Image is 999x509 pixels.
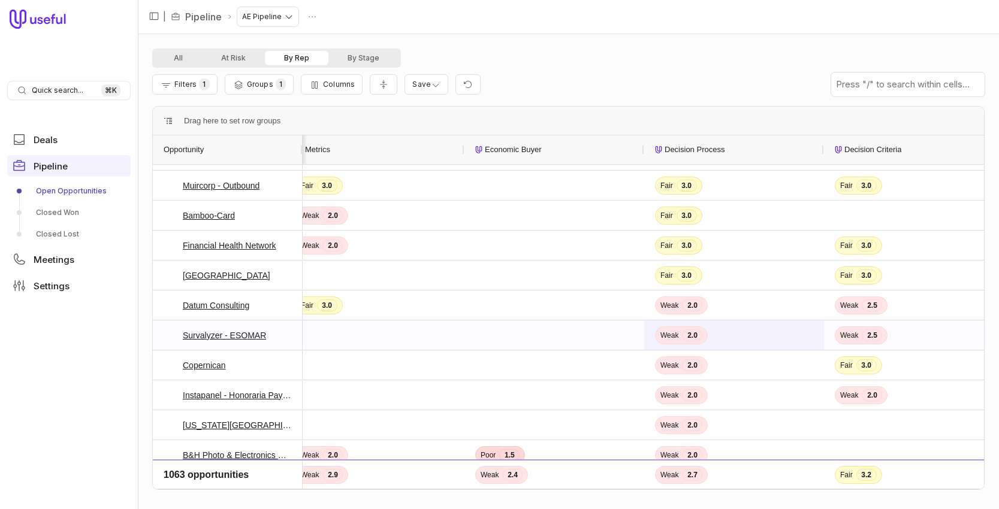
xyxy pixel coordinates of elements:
span: 2.5 [862,329,882,341]
a: Survalyzer - ESOMAR [183,328,266,343]
span: Weak [840,390,858,400]
a: Bamboo-Card [183,208,235,223]
span: Save [412,80,431,89]
div: Pipeline submenu [7,181,131,244]
span: Weak [660,390,678,400]
span: 2.0 [682,299,702,311]
span: 2.0 [862,389,882,401]
span: 2.0 [322,210,343,222]
span: 2.0 [682,389,702,401]
span: 1.5 [499,449,520,461]
span: Groups [247,80,273,89]
a: [GEOGRAPHIC_DATA] [183,268,270,283]
span: 1 [276,78,286,90]
span: Weak [840,331,858,340]
span: Weak [660,420,678,430]
span: Fair [301,301,313,310]
button: At Risk [202,51,265,65]
button: All [155,51,202,65]
span: Poor [481,450,496,460]
span: 3.0 [856,180,877,192]
button: Filter Pipeline [152,74,218,95]
button: By Stage [328,51,399,65]
a: Copernican [183,358,226,372]
a: Closed Lost [7,225,131,244]
button: Columns [301,74,363,95]
span: Decision Process [665,143,725,157]
a: Deals [7,129,131,150]
span: Fair [301,181,313,190]
span: 2.0 [682,329,702,341]
span: 2.0 [322,240,343,252]
button: Group Pipeline [225,74,294,95]
span: 3.0 [856,240,877,252]
span: 2.0 [322,479,343,491]
span: Fair [660,181,673,190]
span: 2.0 [682,449,702,461]
a: B&H Photo & Electronics Corp. [183,448,292,462]
button: By Rep [265,51,328,65]
span: Fair [660,271,673,280]
button: Collapse sidebar [145,7,163,25]
a: Datum Consulting [183,298,249,313]
span: Fair [840,181,853,190]
a: Pipeline [7,155,131,177]
span: Weak [660,450,678,460]
span: Weak [660,360,678,370]
span: Weak [301,480,319,490]
button: Collapse all rows [370,74,397,95]
span: Fair [840,271,853,280]
a: Instapanel - Honoraria Payments [183,388,292,402]
span: Fair [840,360,853,370]
span: 2.0 [862,479,882,491]
span: Decision Criteria [844,143,901,157]
span: Economic Buyer [485,143,542,157]
a: [US_STATE][GEOGRAPHIC_DATA] - Outbound [183,418,292,432]
span: Meetings [34,255,74,264]
a: Open Opportunities [7,181,131,201]
span: 3.0 [677,210,697,222]
span: 2.0 [682,419,702,431]
span: Deals [34,135,58,144]
span: 1 [199,78,209,90]
span: Weak [840,480,858,490]
span: 2.0 [322,449,343,461]
span: Settings [34,281,70,290]
button: Create a new saved view [405,74,448,95]
button: Actions [303,8,321,26]
span: Weak [660,301,678,310]
span: 3.0 [317,299,337,311]
a: Settings [7,275,131,296]
span: Opportunity [164,143,204,157]
a: LeadDyno LLC - Outbound [183,478,283,492]
span: Weak [301,450,319,460]
span: 2.0 [682,359,702,371]
div: Metrics [295,135,454,164]
span: 2.5 [862,299,882,311]
span: Drag here to set row groups [184,114,280,128]
button: Reset view [455,74,481,95]
a: Meetings [7,249,131,270]
span: Weak [301,211,319,220]
span: Fair [840,241,853,250]
span: Weak [840,301,858,310]
span: Columns [323,80,355,89]
span: Quick search... [32,86,83,95]
span: 3.0 [856,269,877,281]
div: Decision Criteria [835,135,993,164]
div: Row Groups [184,114,280,128]
input: Press "/" to search within cells... [831,72,985,96]
span: | [163,10,166,24]
kbd: ⌘ K [101,84,120,96]
span: 3.0 [677,269,697,281]
span: 3.0 [677,180,697,192]
div: Economic Buyer [475,135,633,164]
span: Weak [301,241,319,250]
a: Pipeline [185,10,222,24]
span: Fair [660,211,673,220]
span: 3.0 [317,180,337,192]
span: Weak [660,331,678,340]
a: Closed Won [7,203,131,222]
a: Muircorp - Outbound [183,178,259,193]
span: Filters [174,80,197,89]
